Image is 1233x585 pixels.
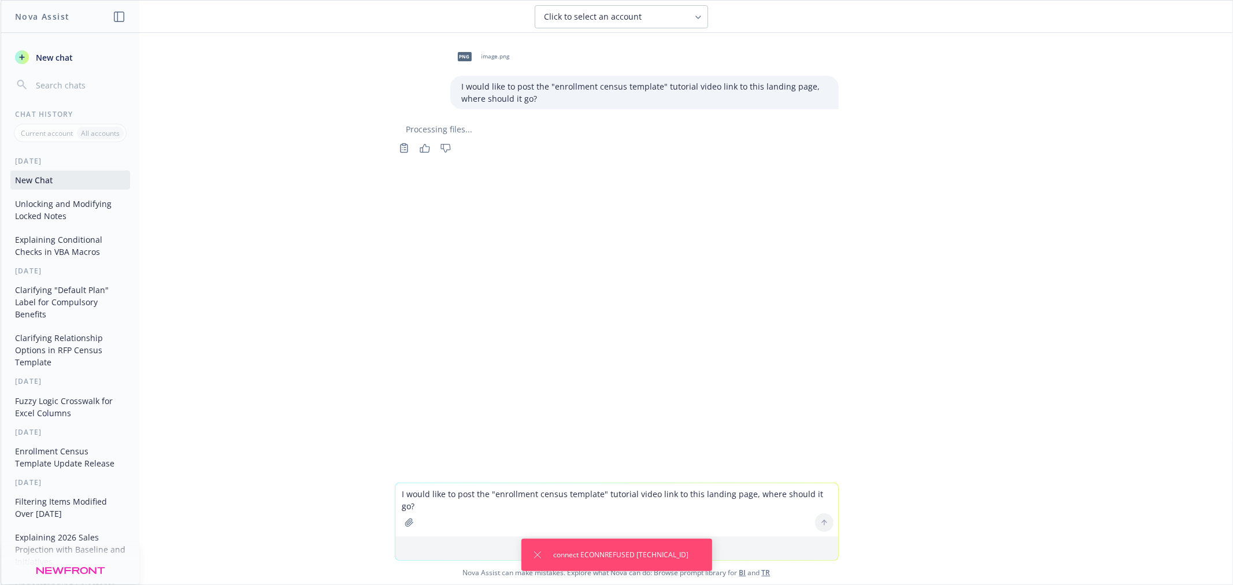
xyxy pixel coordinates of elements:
button: Thumbs down [436,140,455,156]
h1: Nova Assist [15,10,69,23]
div: Processing files... [395,123,839,135]
a: TR [762,568,771,577]
svg: Copy to clipboard [399,143,409,153]
div: pngimage.png [450,42,512,71]
button: Explaining Conditional Checks in VBA Macros [10,230,130,261]
span: image.png [482,53,510,60]
span: png [458,52,472,61]
div: [DATE] [1,376,139,386]
button: Enrollment Census Template Update Release [10,442,130,473]
button: Unlocking and Modifying Locked Notes [10,194,130,225]
button: Click to select an account [535,5,708,28]
div: [DATE] [1,477,139,487]
span: New chat [34,51,73,64]
div: [DATE] [1,427,139,437]
span: connect ECONNREFUSED [TECHNICAL_ID] [554,550,689,560]
button: Dismiss notification [531,548,545,562]
div: Chat History [1,109,139,119]
div: [DATE] [1,156,139,166]
p: Web search is disabled when a file is uploaded [402,543,831,553]
span: Click to select an account [545,11,642,23]
button: New chat [10,47,130,68]
button: Fuzzy Logic Crosswalk for Excel Columns [10,391,130,423]
button: Filtering Items Modified Over [DATE] [10,492,130,523]
button: New Chat [10,171,130,190]
p: I would like to post the "enrollment census template" tutorial video link to this landing page, w... [462,80,827,105]
input: Search chats [34,77,125,93]
p: Current account [21,128,73,138]
p: All accounts [81,128,120,138]
button: Clarifying Relationship Options in RFP Census Template [10,328,130,372]
div: [DATE] [1,266,139,276]
button: Explaining 2026 Sales Projection with Baseline and Initiatives [10,528,130,571]
a: BI [739,568,746,577]
button: Clarifying "Default Plan" Label for Compulsory Benefits [10,280,130,324]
